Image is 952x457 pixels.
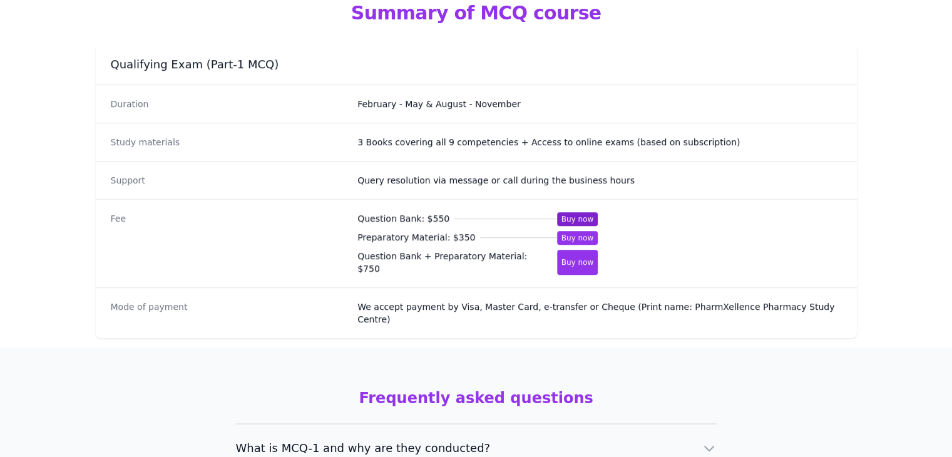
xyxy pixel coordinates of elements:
span: Preparatory Material : $ 350 [357,231,480,244]
dt: Study materials [111,136,348,148]
button: Buy now [557,250,598,275]
button: Buy now [557,231,598,245]
h3: Qualifying Exam (Part-1 MCQ) [111,57,842,72]
span: Question Bank : $ 550 [357,212,454,225]
dt: Support [111,174,348,187]
button: What is MCQ-1 and why are they conducted? [236,439,717,457]
dd: February - May & August - November [357,98,841,110]
dd: 3 Books covering all 9 competencies + Access to online exams (based on subscription) [357,136,841,148]
span: Question Bank + Preparatory Material : $ 750 [357,250,556,275]
dt: Duration [111,98,348,110]
h2: Frequently asked questions [236,388,717,408]
span: What is MCQ-1 and why are they conducted? [236,439,491,457]
dd: We accept payment by Visa, Master Card, e-transfer or Cheque (Print name: PharmXellence Pharmacy ... [357,300,841,326]
button: Buy now [557,212,598,226]
dd: Query resolution via message or call during the business hours [357,174,841,187]
dt: Mode of payment [111,300,348,326]
dt: Fee [111,212,348,275]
